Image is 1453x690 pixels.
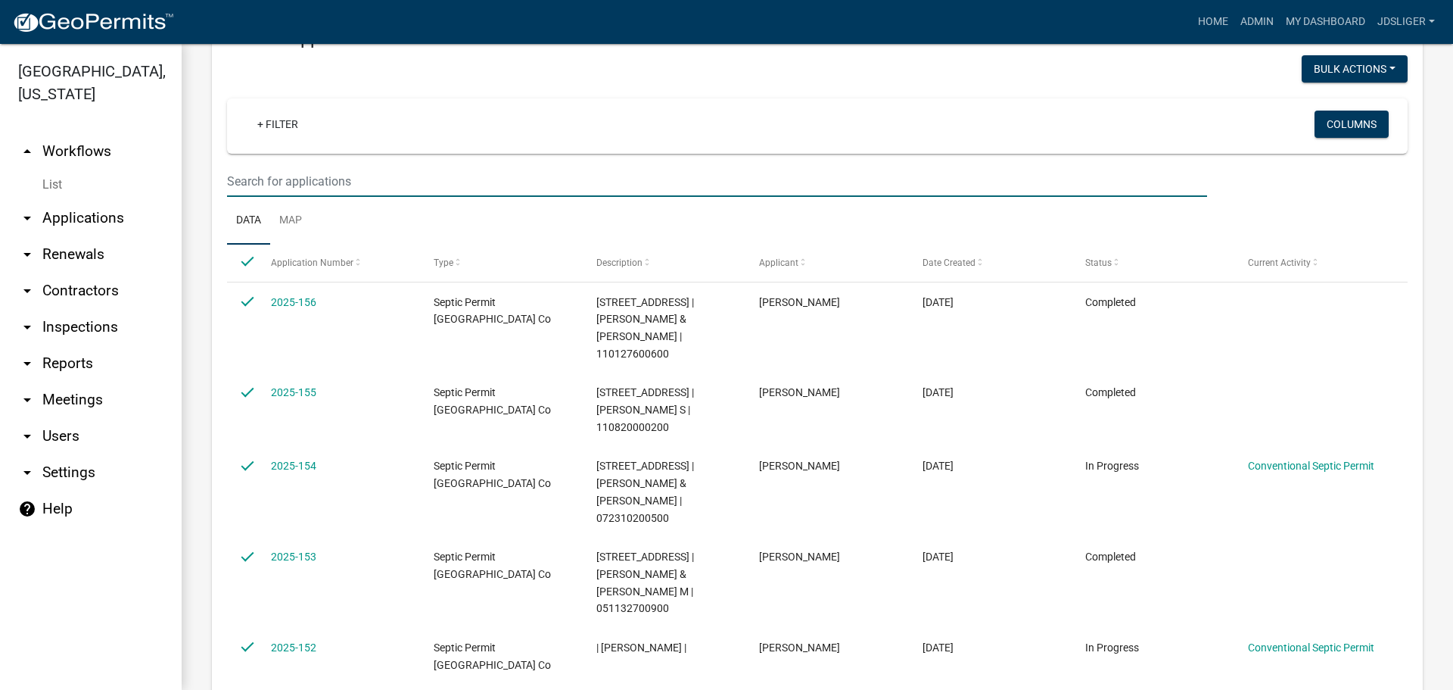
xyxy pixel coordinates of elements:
a: 2025-156 [271,296,316,308]
i: arrow_drop_down [18,354,36,373]
span: Septic Permit Cerro Gordo Co [434,460,551,489]
span: In Progress [1085,460,1139,472]
span: Type [434,258,453,268]
span: Completed [1085,386,1136,398]
span: Applicant [759,258,798,268]
span: Date Created [923,258,975,268]
i: arrow_drop_down [18,282,36,300]
span: Mark Mathre [759,642,840,654]
input: Search for applications [227,166,1207,197]
span: JD Sliger [759,551,840,563]
a: Data [227,197,270,245]
span: Septic Permit Cerro Gordo Co [434,642,551,671]
a: Home [1192,8,1234,36]
datatable-header-cell: Date Created [907,245,1070,281]
span: 1020 N 16TH ST W | MOMBERG MICHAEL J & MARI M | 051132700900 [596,551,694,614]
span: 12486 SPRUCE AVE | THORNBLADE ANNETTE M & SANTEE LISA K | 110127600600 [596,296,694,360]
button: Columns [1315,111,1389,138]
datatable-header-cell: Select [227,245,256,281]
datatable-header-cell: Type [419,245,582,281]
a: My Dashboard [1280,8,1371,36]
span: | Chris Vaughn | [596,642,686,654]
a: Conventional Septic Permit [1248,460,1374,472]
span: 08/22/2025 [923,460,954,472]
span: Application Number [271,258,353,268]
button: Bulk Actions [1302,55,1408,83]
span: In Progress [1085,642,1139,654]
i: arrow_drop_down [18,391,36,409]
span: JD Sliger [759,386,840,398]
a: JDSliger [1371,8,1441,36]
span: Description [596,258,642,268]
span: Completed [1085,296,1136,308]
a: Conventional Septic Permit [1248,642,1374,654]
i: arrow_drop_down [18,318,36,336]
span: 09/08/2025 [923,296,954,308]
a: 2025-153 [271,551,316,563]
span: 08/21/2025 [923,642,954,654]
datatable-header-cell: Applicant [745,245,907,281]
datatable-header-cell: Current Activity [1234,245,1396,281]
a: Admin [1234,8,1280,36]
span: 09/08/2025 [923,386,954,398]
i: help [18,500,36,518]
span: Septic Permit Cerro Gordo Co [434,386,551,416]
i: arrow_drop_up [18,142,36,161]
span: Septic Permit Cerro Gordo Co [434,296,551,326]
datatable-header-cell: Application Number [256,245,418,281]
a: + Filter [245,111,310,138]
i: arrow_drop_down [18,209,36,227]
a: 2025-154 [271,460,316,472]
span: 11826 OLIVE AVE | WEERS LAURA S | 110820000200 [596,386,694,433]
span: Current Activity [1248,258,1311,268]
a: 2025-155 [271,386,316,398]
i: arrow_drop_down [18,427,36,445]
span: 08/22/2025 [923,551,954,563]
span: JD Sliger [759,460,840,472]
a: 2025-152 [271,642,316,654]
span: 1027 FAIR MEADOW DR | MALEK GREGORY T & JAMIE L | 072310200500 [596,460,694,523]
i: arrow_drop_down [18,245,36,264]
datatable-header-cell: Description [582,245,745,281]
span: JD Sliger [759,296,840,308]
i: arrow_drop_down [18,464,36,482]
span: Septic Permit Cerro Gordo Co [434,551,551,580]
a: Map [270,197,311,245]
span: Completed [1085,551,1136,563]
datatable-header-cell: Status [1071,245,1234,281]
span: Status [1085,258,1112,268]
